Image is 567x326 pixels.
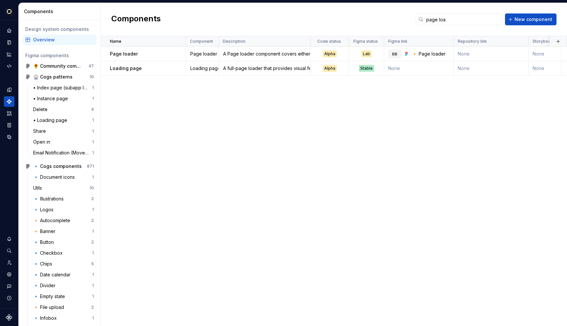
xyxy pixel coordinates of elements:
div: • Instance page [33,95,71,102]
p: Code status [317,39,341,44]
a: Design tokens [4,84,14,95]
a: 🌻 Community components47 [23,61,96,71]
a: Home [4,25,14,36]
a: Share1 [31,126,96,136]
a: Settings [4,269,14,280]
a: Storybook stories [4,120,14,130]
button: Search ⌘K [4,245,14,256]
div: 🔸 Banner [33,228,58,235]
div: 🌻 Community components [33,63,82,69]
div: 2 [91,218,94,223]
div: Delete [33,106,50,113]
a: 🔹 Chips5 [31,259,96,269]
a: Delete4 [31,104,96,115]
div: 🔹 Empty state [33,293,68,300]
div: Email Notification (Move to community) [33,150,92,156]
a: • Index page (subapp landing page)1 [31,82,96,93]
td: None [384,61,454,76]
div: 4 [91,107,94,112]
div: 2 [91,240,94,245]
div: 🔹 Checkbox [33,250,65,256]
td: None [454,47,529,61]
button: New component [505,13,556,25]
div: 1 [92,207,94,212]
a: 🔹 Button2 [31,237,96,247]
div: Stable [359,65,374,72]
a: 🔸 Autocomplete2 [31,215,96,226]
a: Documentation [4,37,14,48]
div: Design system components [25,26,94,33]
input: Search in components... [424,13,501,25]
div: Components [24,8,98,15]
div: 1 [92,85,94,90]
a: 🔹 Cogs components871 [23,161,96,172]
a: Code automation [4,61,14,71]
div: 1 [92,118,94,123]
div: Components [4,96,14,107]
a: Data sources [4,132,14,142]
p: Name [110,39,121,44]
div: • Loading page [33,117,70,124]
div: Overview [33,36,94,43]
a: 🔹 Date calendar1 [31,269,96,280]
p: Repository link [458,39,487,44]
a: Analytics [4,49,14,59]
div: 🔹 Divider [33,282,58,289]
a: 🔹 Checkbox1 [31,248,96,258]
div: 🔹 Illustrations [33,196,66,202]
p: Page loader [110,51,138,57]
div: Page loader [186,51,218,57]
div: 🔹 Chips [33,261,55,267]
div: 🎡 Cogs patterns [33,74,73,80]
a: Overview [23,35,96,45]
a: Open in1 [31,137,96,147]
div: Utils [33,185,45,191]
div: A Page loader component covers either the entire viewport or part of the screen and shows a loadi... [219,51,310,57]
img: 293001da-8814-4710-858c-a22b548e5d5c.png [5,8,13,15]
p: Component [190,39,213,44]
svg: Supernova Logo [6,314,12,321]
div: 1 [92,229,94,234]
p: Storybook [533,39,553,44]
h2: Components [111,13,161,25]
div: 2 [91,305,94,310]
div: Figma components [25,52,94,59]
td: None [529,47,561,61]
td: None [454,61,529,76]
div: 🔸 Autocomplete [33,217,73,224]
a: Invite team [4,257,14,268]
img: 🔸 Page loader [391,50,399,58]
a: • Loading page1 [31,115,96,126]
button: Contact support [4,281,14,291]
div: 1 [92,250,94,256]
div: Share [33,128,49,134]
div: 1 [92,150,94,155]
a: 🔸 Banner1 [31,226,96,237]
div: 1 [92,272,94,277]
div: 5 [91,261,94,267]
a: 🔸 File upload2 [31,302,96,313]
p: Loading page [110,65,142,72]
button: Notifications [4,234,14,244]
div: Loading page [186,65,218,72]
p: Description [223,39,245,44]
div: 1 [92,283,94,288]
div: 1 [92,128,94,134]
a: Utils10 [31,183,96,193]
div: Lab [362,51,371,57]
div: 10 [90,185,94,191]
div: 1 [92,294,94,299]
div: Open in [33,139,53,145]
a: 🔹 Illustrations2 [31,194,96,204]
a: 🔹 Infobox1 [31,313,96,323]
div: 🔹 Infobox [33,315,59,321]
